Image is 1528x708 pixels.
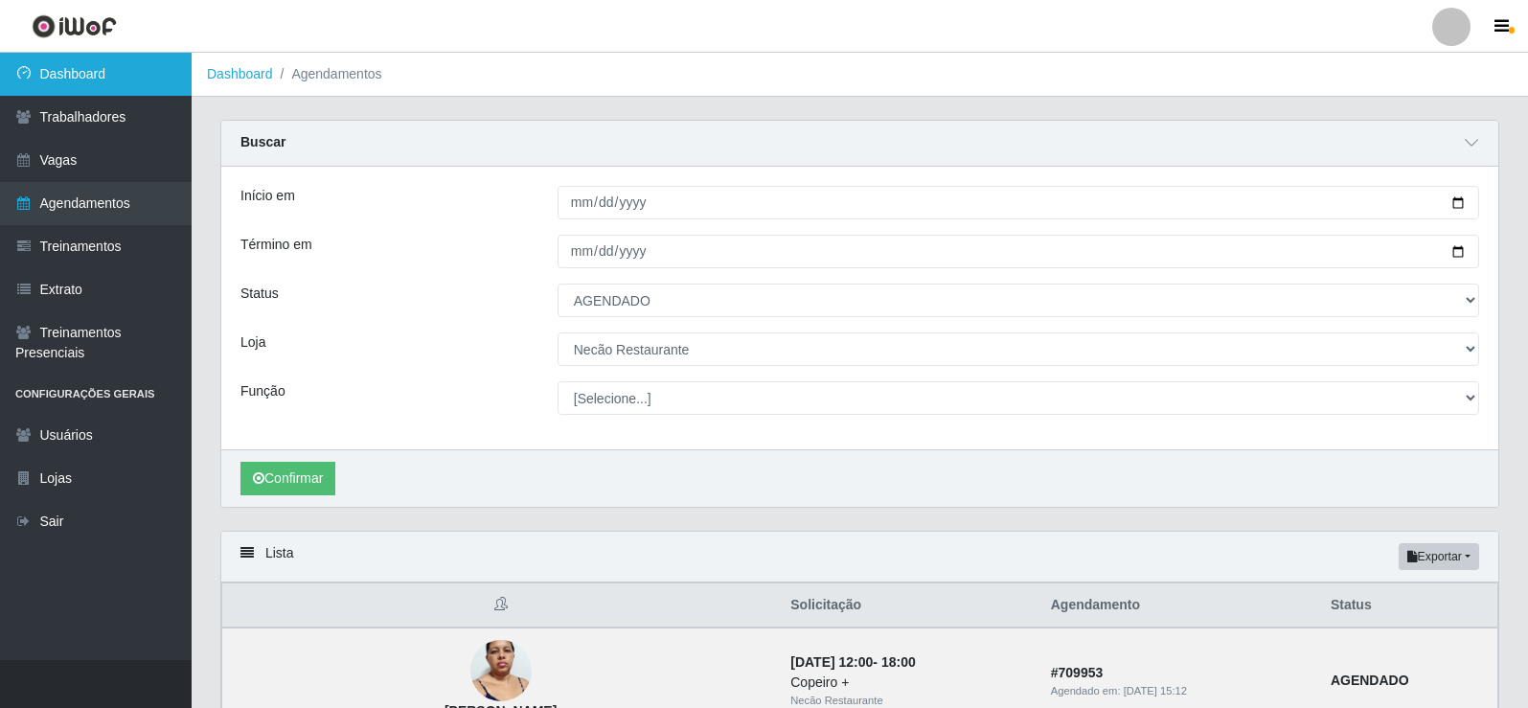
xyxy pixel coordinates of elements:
[1399,543,1479,570] button: Exportar
[32,14,117,38] img: CoreUI Logo
[240,284,279,304] label: Status
[1319,583,1498,628] th: Status
[1124,685,1187,697] time: [DATE] 15:12
[240,381,285,401] label: Função
[790,654,873,670] time: [DATE] 12:00
[790,654,915,670] strong: -
[240,462,335,495] button: Confirmar
[1039,583,1319,628] th: Agendamento
[1051,665,1104,680] strong: # 709953
[790,673,1027,693] div: Copeiro +
[240,134,285,149] strong: Buscar
[207,66,273,81] a: Dashboard
[779,583,1038,628] th: Solicitação
[1051,683,1308,699] div: Agendado em:
[558,186,1479,219] input: 00/00/0000
[192,53,1528,97] nav: breadcrumb
[240,332,265,353] label: Loja
[240,235,312,255] label: Término em
[221,532,1498,582] div: Lista
[273,64,382,84] li: Agendamentos
[558,235,1479,268] input: 00/00/0000
[240,186,295,206] label: Início em
[1331,673,1409,688] strong: AGENDADO
[881,654,916,670] time: 18:00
